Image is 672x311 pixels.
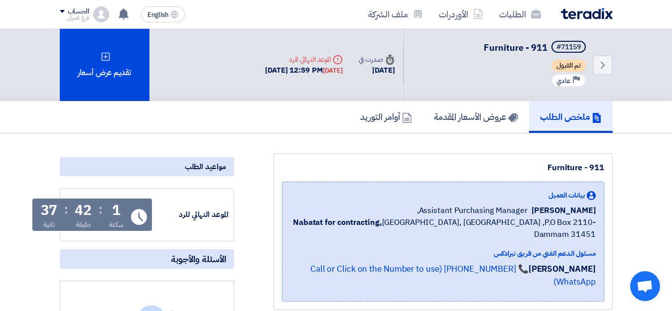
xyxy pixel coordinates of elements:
[323,66,343,76] div: [DATE]
[60,15,89,21] div: فرع الخزان
[532,205,596,216] span: [PERSON_NAME]
[540,111,602,122] h5: ملخص الطلب
[556,76,570,86] span: عادي
[147,11,168,18] span: English
[43,219,55,230] div: ثانية
[349,101,423,133] a: أوامر التوريد
[154,209,229,220] div: الموعد النهائي للرد
[556,44,581,51] div: #71159
[360,2,431,26] a: ملف الشركة
[310,263,596,288] a: 📞 [PHONE_NUMBER] (Call or Click on the Number to use WhatsApp)
[417,205,528,216] span: Assistant Purchasing Manager,
[282,162,604,174] div: Furniture - 911
[551,60,586,72] span: تم القبول
[265,54,343,65] div: الموعد النهائي للرد
[93,6,109,22] img: profile_test.png
[423,101,529,133] a: عروض الأسعار المقدمة
[484,41,588,55] h5: Furniture - 911
[64,201,68,218] div: :
[76,219,91,230] div: دقيقة
[60,29,149,101] div: تقديم عرض أسعار
[60,157,234,176] div: مواعيد الطلب
[109,219,124,230] div: ساعة
[265,65,343,76] div: [DATE] 12:59 PM
[75,204,92,217] div: 42
[491,2,549,26] a: الطلبات
[529,263,596,275] strong: [PERSON_NAME]
[359,54,395,65] div: صدرت في
[290,216,596,240] span: [GEOGRAPHIC_DATA], [GEOGRAPHIC_DATA] ,P.O Box 2110- Dammam 31451
[360,111,412,122] h5: أوامر التوريد
[529,101,613,133] a: ملخص الطلب
[359,65,395,76] div: [DATE]
[141,6,185,22] button: English
[630,271,660,301] div: Open chat
[431,2,491,26] a: الأوردرات
[99,201,102,218] div: :
[171,253,226,265] span: الأسئلة والأجوبة
[548,190,585,201] span: بيانات العميل
[484,41,547,54] span: Furniture - 911
[561,8,613,19] img: Teradix logo
[293,216,382,228] b: Nabatat for contracting,
[112,204,121,217] div: 1
[68,7,89,16] div: الحساب
[290,248,596,259] div: مسئول الدعم الفني من فريق تيرادكس
[41,204,58,217] div: 37
[434,111,518,122] h5: عروض الأسعار المقدمة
